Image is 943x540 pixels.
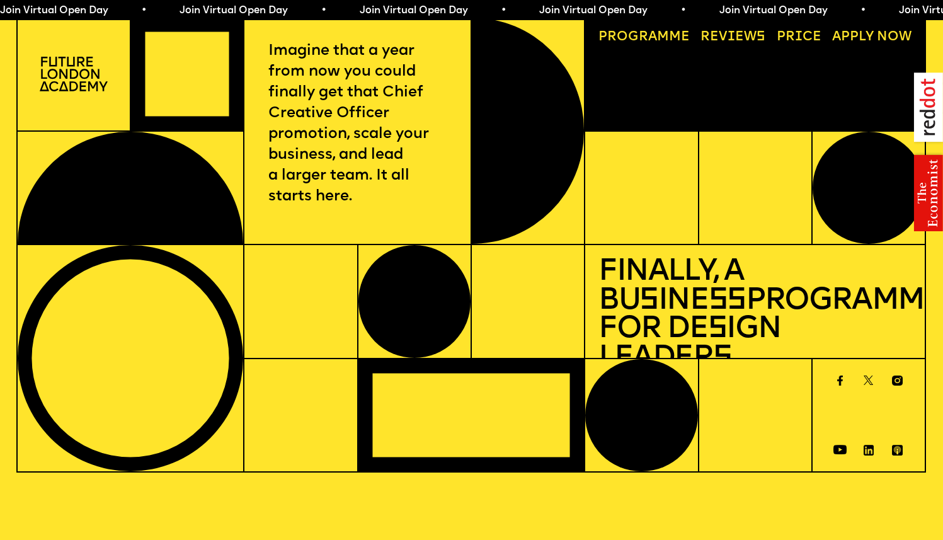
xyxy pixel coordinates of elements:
[694,24,772,50] a: Reviews
[713,343,732,374] span: s
[598,258,912,373] h1: Finally, a Bu ine Programme for De ign Leader
[501,6,506,16] span: •
[321,6,326,16] span: •
[770,24,828,50] a: Price
[826,24,918,50] a: Apply now
[709,286,746,316] span: ss
[141,6,147,16] span: •
[680,6,686,16] span: •
[708,314,727,345] span: s
[592,24,697,50] a: Programme
[639,286,658,316] span: s
[832,31,841,43] span: A
[268,41,447,207] p: Imagine that a year from now you could finally get that Chief Creative Officer promotion, scale y...
[860,6,866,16] span: •
[648,31,657,43] span: a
